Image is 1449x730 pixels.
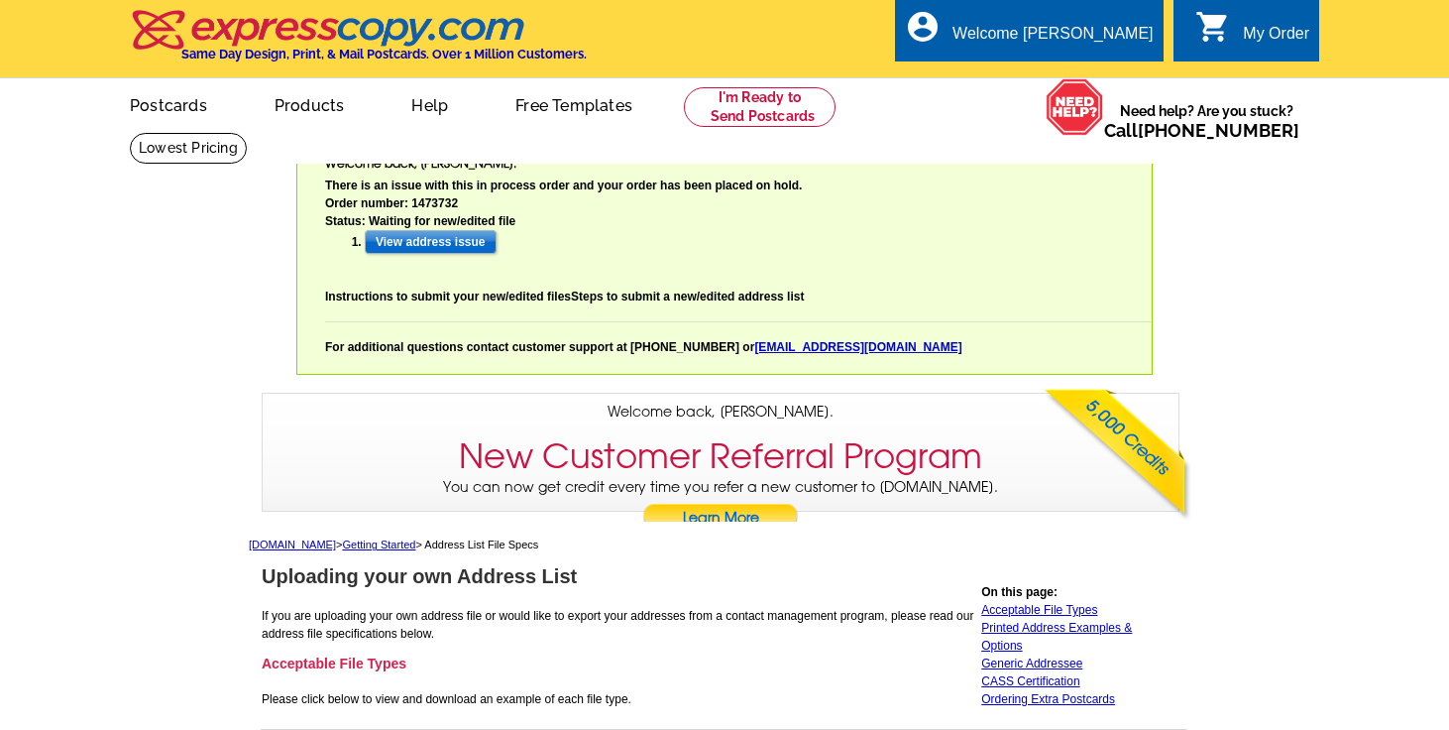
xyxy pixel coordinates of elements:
[1104,120,1299,141] span: Call
[325,177,1152,356] div: There is an issue with this in process order and your order has been placed on hold. Order number...
[981,692,1115,706] a: Ordering Extra Postcards
[365,230,497,254] input: View address issue
[754,340,961,354] a: [EMAIL_ADDRESS][DOMAIN_NAME]
[571,290,804,304] a: Steps to submit a new/edited address list
[459,436,982,477] h3: New Customer Referral Program
[981,603,1097,617] a: Acceptable File Types
[1138,120,1299,141] a: [PHONE_NUMBER]
[181,47,587,61] h4: Same Day Design, Print, & Mail Postcards. Over 1 Million Customers.
[249,539,336,550] a: [DOMAIN_NAME]
[325,214,362,228] b: Status
[325,155,516,173] span: Welcome back, [PERSON_NAME].
[905,9,941,45] i: account_circle
[981,621,1132,653] a: Printed Address Examples & Options
[263,477,1178,534] p: You can now get credit every time you refer a new customer to [DOMAIN_NAME].
[342,539,415,550] a: Getting Started
[952,25,1153,53] div: Welcome [PERSON_NAME]
[981,585,1058,599] strong: On this page:
[1195,22,1309,47] a: shopping_cart My Order
[262,566,977,587] h1: Uploading your own Address List
[262,655,977,672] h3: Acceptable File Types
[642,504,799,534] a: Learn More
[130,24,587,61] a: Same Day Design, Print, & Mail Postcards. Over 1 Million Customers.
[249,539,538,550] span: > > Address List File Specs
[380,80,480,127] a: Help
[1195,9,1231,45] i: shopping_cart
[1046,78,1104,136] img: help
[98,80,239,127] a: Postcards
[243,80,377,127] a: Products
[261,565,978,727] td: Please click below to view and download an example of each file type.
[608,402,834,423] span: Welcome back, [PERSON_NAME].
[484,80,664,127] a: Free Templates
[1243,25,1309,53] div: My Order
[262,607,977,643] p: If you are uploading your own address file or would like to export your addresses from a contact ...
[1104,101,1309,141] span: Need help? Are you stuck?
[981,657,1082,670] a: Generic Addressee
[981,674,1079,688] a: CASS Certification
